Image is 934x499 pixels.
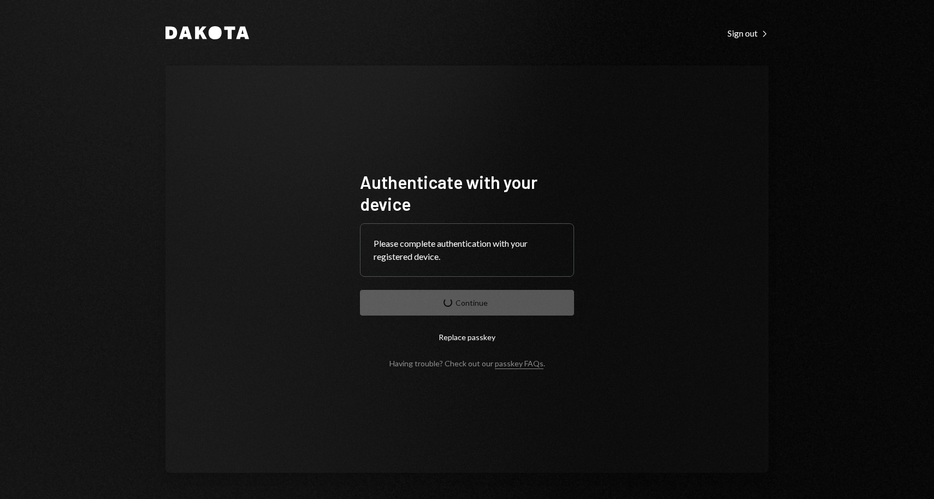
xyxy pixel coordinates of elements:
a: passkey FAQs [495,359,543,369]
button: Replace passkey [360,324,574,350]
div: Having trouble? Check out our . [389,359,545,368]
div: Please complete authentication with your registered device. [374,237,560,263]
h1: Authenticate with your device [360,171,574,215]
div: Sign out [728,28,769,39]
a: Sign out [728,27,769,39]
